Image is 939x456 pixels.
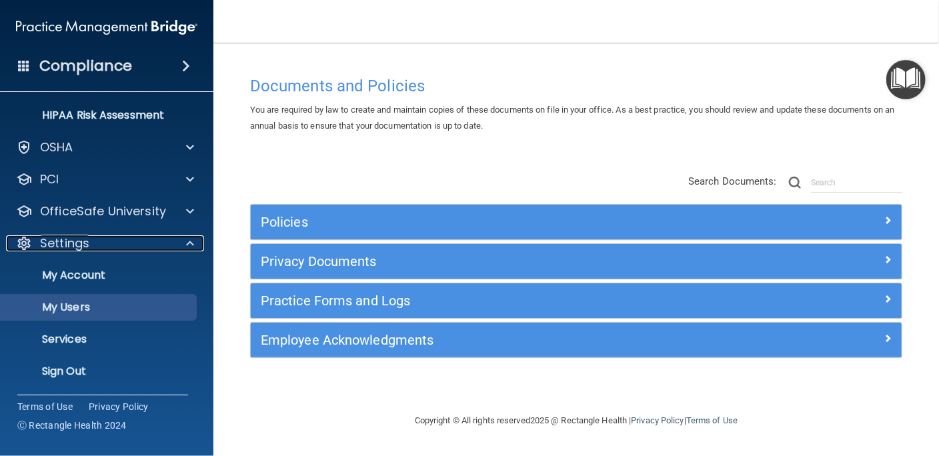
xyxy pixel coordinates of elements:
h5: Employee Acknowledgments [261,333,729,347]
h5: Practice Forms and Logs [261,293,729,308]
a: Practice Forms and Logs [261,290,892,311]
input: Search [811,173,902,193]
img: ic-search.3b580494.png [789,177,801,189]
h4: Compliance [39,57,132,75]
p: My Account [9,269,191,282]
p: HIPAA Risk Assessment [9,109,191,122]
p: OSHA [40,139,73,155]
h5: Privacy Documents [261,254,729,269]
a: OSHA [16,139,194,155]
h4: Documents and Policies [250,77,902,95]
a: Privacy Policy [89,400,149,413]
a: OfficeSafe University [16,203,194,219]
button: Open Resource Center [886,60,926,99]
a: Settings [16,235,194,251]
h5: Policies [261,215,729,229]
span: Ⓒ Rectangle Health 2024 [17,419,127,432]
p: Sign Out [9,365,191,378]
a: PCI [16,171,194,187]
p: Services [9,333,191,346]
a: Privacy Policy [631,415,684,425]
iframe: Drift Widget Chat Controller [709,362,923,415]
span: Search Documents: [688,175,777,187]
a: Terms of Use [17,400,73,413]
img: PMB logo [16,14,197,41]
span: You are required by law to create and maintain copies of these documents on file in your office. ... [250,105,895,131]
a: Policies [261,211,892,233]
p: PCI [40,171,59,187]
div: Copyright © All rights reserved 2025 @ Rectangle Health | | [333,399,820,442]
p: My Users [9,301,191,314]
p: OfficeSafe University [40,203,166,219]
a: Employee Acknowledgments [261,329,892,351]
a: Privacy Documents [261,251,892,272]
a: Terms of Use [686,415,738,425]
p: Settings [40,235,89,251]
